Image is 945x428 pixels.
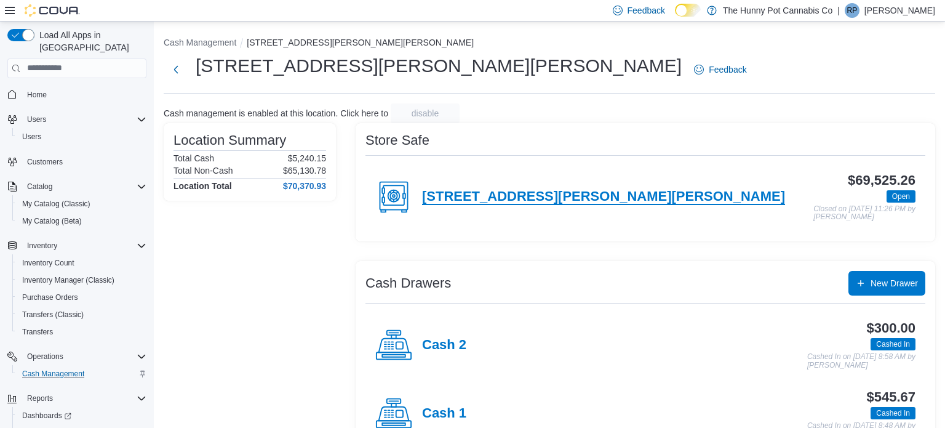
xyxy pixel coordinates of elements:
span: Dashboards [17,408,146,423]
p: Cashed In on [DATE] 8:58 AM by [PERSON_NAME] [807,353,915,369]
span: Dashboards [22,411,71,421]
button: Reports [2,390,151,407]
h3: $545.67 [867,390,915,405]
span: Reports [27,394,53,403]
p: Closed on [DATE] 11:26 PM by [PERSON_NAME] [813,205,915,222]
span: Load All Apps in [GEOGRAPHIC_DATA] [34,29,146,54]
span: Home [27,90,47,100]
span: Customers [27,157,63,167]
button: Transfers (Classic) [12,306,151,323]
h6: Total Cash [173,153,214,163]
a: Feedback [689,57,751,82]
p: Cash management is enabled at this location. Click here to [164,108,388,118]
span: Cashed In [871,338,915,350]
span: Cash Management [22,369,84,379]
a: Users [17,129,46,144]
button: Users [22,112,51,127]
p: [PERSON_NAME] [864,3,935,18]
span: My Catalog (Beta) [17,214,146,228]
span: Feedback [628,4,665,17]
button: My Catalog (Beta) [12,212,151,230]
span: Cashed In [876,408,910,419]
a: Inventory Manager (Classic) [17,273,119,288]
input: Dark Mode [675,4,701,17]
span: Users [27,115,46,124]
div: Roger Pease [845,3,859,18]
button: Reports [22,391,58,406]
span: Open [892,191,910,202]
h1: [STREET_ADDRESS][PERSON_NAME][PERSON_NAME] [196,54,682,78]
button: Users [2,111,151,128]
button: Operations [2,348,151,365]
a: Dashboards [17,408,76,423]
h3: $69,525.26 [848,173,915,188]
h3: Location Summary [173,133,286,148]
button: Inventory Manager (Classic) [12,272,151,289]
span: Inventory Count [22,258,74,268]
h3: $300.00 [867,321,915,336]
h4: Cash 1 [422,406,466,422]
span: Operations [27,352,63,361]
span: Customers [22,154,146,169]
span: Inventory Manager (Classic) [17,273,146,288]
span: Transfers (Classic) [17,307,146,322]
h4: $70,370.93 [283,181,326,191]
span: Purchase Orders [17,290,146,305]
p: $5,240.15 [288,153,326,163]
span: Catalog [27,182,52,192]
a: Home [22,87,52,102]
a: Purchase Orders [17,290,83,305]
span: Operations [22,349,146,364]
button: New Drawer [848,271,925,296]
h4: Cash 2 [422,337,466,353]
span: Users [22,132,41,142]
span: Home [22,87,146,102]
a: Dashboards [12,407,151,424]
span: Inventory [22,238,146,253]
button: Catalog [2,178,151,195]
span: Feedback [709,63,746,76]
button: Customers [2,153,151,171]
button: Inventory [2,237,151,254]
button: My Catalog (Classic) [12,195,151,212]
span: Reports [22,391,146,406]
h3: Store Safe [365,133,429,148]
button: Purchase Orders [12,289,151,306]
span: My Catalog (Classic) [22,199,90,209]
h4: Location Total [173,181,232,191]
span: Inventory Count [17,256,146,270]
a: Customers [22,155,68,169]
h6: Total Non-Cash [173,166,233,176]
span: Catalog [22,179,146,194]
p: | [837,3,840,18]
a: Cash Management [17,366,89,381]
span: disable [412,107,439,119]
span: Cash Management [17,366,146,381]
button: Catalog [22,179,57,194]
p: $65,130.78 [283,166,326,176]
button: Inventory [22,238,62,253]
a: Inventory Count [17,256,79,270]
button: Operations [22,349,68,364]
span: Transfers (Classic) [22,310,84,320]
a: My Catalog (Classic) [17,196,95,211]
span: Transfers [22,327,53,337]
span: Cashed In [876,339,910,350]
a: Transfers (Classic) [17,307,89,322]
button: Cash Management [164,38,236,47]
h3: Cash Drawers [365,276,451,291]
button: Cash Management [12,365,151,382]
span: Transfers [17,325,146,339]
span: Inventory [27,241,57,251]
span: Users [22,112,146,127]
button: Home [2,86,151,103]
nav: An example of EuiBreadcrumbs [164,36,935,51]
h4: [STREET_ADDRESS][PERSON_NAME][PERSON_NAME] [422,189,785,205]
button: Inventory Count [12,254,151,272]
img: Cova [25,4,80,17]
a: My Catalog (Beta) [17,214,87,228]
span: Purchase Orders [22,293,78,302]
span: Cashed In [871,407,915,419]
button: Users [12,128,151,145]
